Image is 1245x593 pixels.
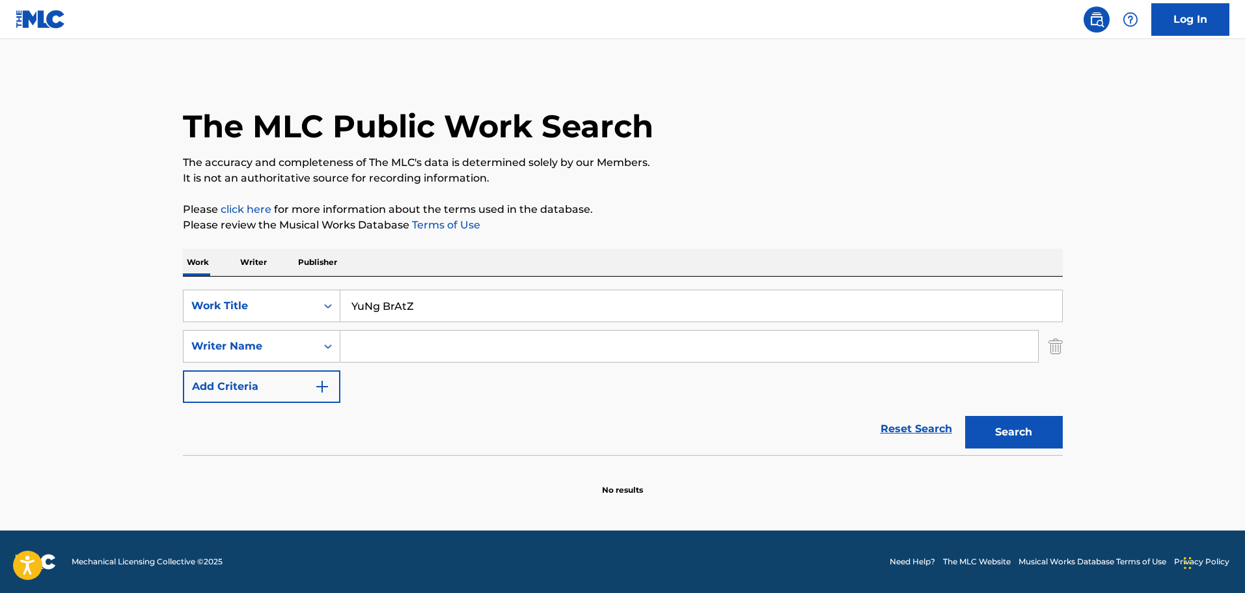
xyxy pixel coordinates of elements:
p: Please review the Musical Works Database [183,217,1063,233]
div: Help [1117,7,1143,33]
img: logo [16,554,56,570]
button: Search [965,416,1063,448]
a: Log In [1151,3,1229,36]
span: Mechanical Licensing Collective © 2025 [72,556,223,568]
img: Delete Criterion [1048,330,1063,363]
img: help [1123,12,1138,27]
div: Writer Name [191,338,308,354]
p: Please for more information about the terms used in the database. [183,202,1063,217]
a: Terms of Use [409,219,480,231]
img: MLC Logo [16,10,66,29]
p: Publisher [294,249,341,276]
a: The MLC Website [943,556,1011,568]
div: Drag [1184,544,1192,583]
a: Reset Search [874,415,959,443]
a: Public Search [1084,7,1110,33]
p: No results [602,469,643,496]
iframe: Chat Widget [1180,531,1245,593]
a: click here [221,203,271,215]
h1: The MLC Public Work Search [183,107,653,146]
button: Add Criteria [183,370,340,403]
img: search [1089,12,1104,27]
img: 9d2ae6d4665cec9f34b9.svg [314,379,330,394]
a: Need Help? [890,556,935,568]
p: It is not an authoritative source for recording information. [183,171,1063,186]
p: Writer [236,249,271,276]
div: Work Title [191,298,308,314]
form: Search Form [183,290,1063,455]
p: Work [183,249,213,276]
a: Musical Works Database Terms of Use [1019,556,1166,568]
a: Privacy Policy [1174,556,1229,568]
p: The accuracy and completeness of The MLC's data is determined solely by our Members. [183,155,1063,171]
